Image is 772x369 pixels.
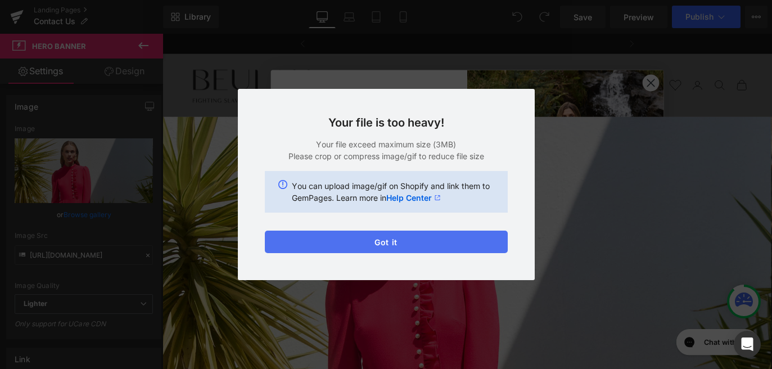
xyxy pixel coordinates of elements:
[292,180,494,204] p: You can upload image/gif on Shopify and link them to GemPages. Learn more in
[568,326,669,363] iframe: Gorgias live chat messenger
[265,116,508,129] h3: Your file is too heavy!
[386,192,441,204] a: Help Center
[265,150,508,162] p: Please crop or compress image/gif to reduce file size
[734,331,761,358] div: Open Intercom Messenger
[265,138,508,150] p: Your file exceed maximum size (3MB)
[265,231,508,253] button: Got it
[535,45,555,65] button: Close dialog
[340,40,559,333] img: a4f40592-0d18-404d-bfb3-cd20040c6520.png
